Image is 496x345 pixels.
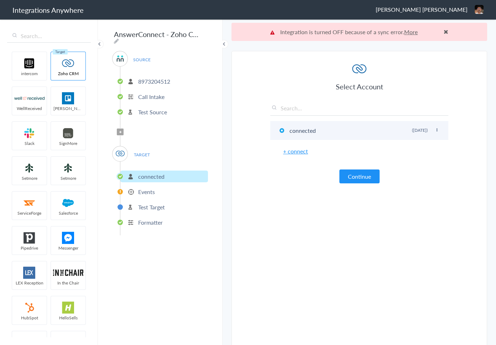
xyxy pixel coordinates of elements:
p: Events [138,188,155,196]
span: [PERSON_NAME] [51,105,85,111]
span: Salesforce [51,210,85,216]
span: intercom [12,70,47,77]
img: zoho-logo.svg [53,57,83,69]
p: Test Target [138,203,165,211]
img: intercom-logo.svg [14,57,45,69]
img: trello.png [53,92,83,104]
img: serviceforge-icon.png [14,197,45,209]
span: ServiceForge [12,210,47,216]
span: In the Chair [51,280,85,286]
img: lex-app-logo.svg [14,267,45,279]
p: Call Intake [138,93,165,101]
img: slack-logo.svg [14,127,45,139]
span: Slack [12,140,47,146]
a: More [404,28,418,36]
p: Test Source [138,108,167,116]
p: connected [138,172,165,181]
h1: Integrations Anywhere [12,5,84,15]
p: 8973204512 [138,77,170,85]
input: Search... [7,29,91,43]
span: TARGET [128,150,155,160]
img: zoho-logo.svg [352,62,366,76]
img: salesforce-logo.svg [53,197,83,209]
img: FBM.png [53,232,83,244]
span: SOURCE [128,55,155,64]
img: setmoreNew.jpg [14,162,45,174]
a: + connect [283,147,308,155]
span: Messenger [51,245,85,251]
img: zoho-logo.svg [116,149,125,158]
span: [PERSON_NAME] [PERSON_NAME] [376,5,468,14]
span: WellReceived [12,105,47,111]
span: LEX Reception [12,280,47,286]
span: Setmore [12,175,47,181]
span: ([DATE]) [412,127,428,133]
p: Integration is turned OFF because of a sync error. [270,28,448,36]
button: Continue [339,169,380,183]
span: HubSpot [12,315,47,321]
img: inch-logo.svg [53,267,83,279]
img: signmore-logo.png [53,127,83,139]
p: Formatter [138,218,163,226]
img: profile-image-1.png [475,5,484,14]
img: pipedrive.png [14,232,45,244]
span: HelloSells [51,315,85,321]
img: answerconnect-logo.svg [116,54,125,63]
span: Pipedrive [12,245,47,251]
input: Search... [270,104,448,116]
span: SignMore [51,140,85,146]
img: setmoreNew.jpg [53,162,83,174]
img: hs-app-logo.svg [53,302,83,314]
span: Zoho CRM [51,70,85,77]
img: wr-logo.svg [14,92,45,104]
img: hubspot-logo.svg [14,302,45,314]
span: Setmore [51,175,85,181]
h3: Select Account [270,82,448,92]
